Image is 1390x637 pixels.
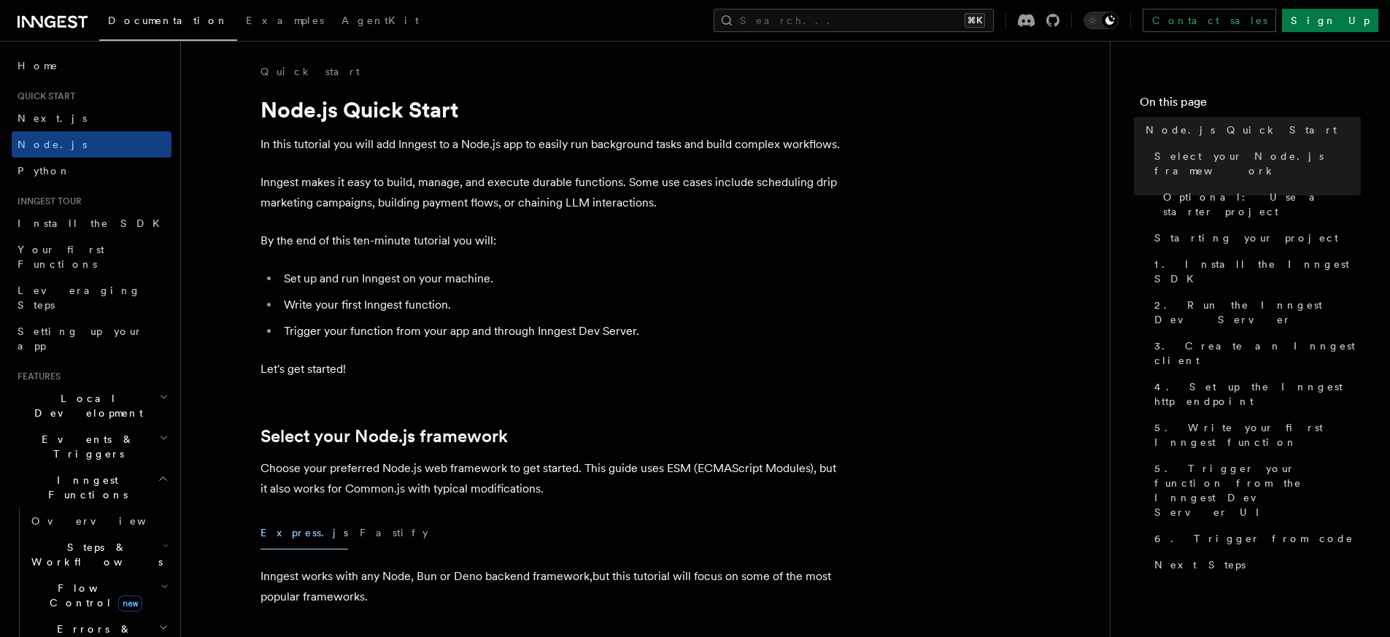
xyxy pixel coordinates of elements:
[260,359,844,379] p: Let's get started!
[18,217,169,229] span: Install the SDK
[260,458,844,499] p: Choose your preferred Node.js web framework to get started. This guide uses ESM (ECMAScript Modul...
[18,325,143,352] span: Setting up your app
[1163,190,1361,219] span: Optional: Use a starter project
[12,196,82,207] span: Inngest tour
[12,318,171,359] a: Setting up your app
[1143,9,1276,32] a: Contact sales
[1154,231,1338,245] span: Starting your project
[1148,292,1361,333] a: 2. Run the Inngest Dev Server
[1148,143,1361,184] a: Select your Node.js framework
[1154,379,1361,409] span: 4. Set up the Inngest http endpoint
[18,285,141,311] span: Leveraging Steps
[237,4,333,39] a: Examples
[260,231,844,251] p: By the end of this ten-minute tutorial you will:
[18,139,87,150] span: Node.js
[260,64,360,79] a: Quick start
[1084,12,1119,29] button: Toggle dark mode
[1148,552,1361,578] a: Next Steps
[260,134,844,155] p: In this tutorial you will add Inngest to a Node.js app to easily run background tasks and build c...
[26,534,171,575] button: Steps & Workflows
[12,432,159,461] span: Events & Triggers
[1140,93,1361,117] h4: On this page
[965,13,985,28] kbd: ⌘K
[12,473,158,502] span: Inngest Functions
[18,244,104,270] span: Your first Functions
[1148,225,1361,251] a: Starting your project
[341,15,419,26] span: AgentKit
[260,172,844,213] p: Inngest makes it easy to build, manage, and execute durable functions. Some use cases include sch...
[260,566,844,607] p: Inngest works with any Node, Bun or Deno backend framework,but this tutorial will focus on some o...
[1282,9,1378,32] a: Sign Up
[12,371,61,382] span: Features
[26,508,171,534] a: Overview
[12,210,171,236] a: Install the SDK
[1148,251,1361,292] a: 1. Install the Inngest SDK
[12,158,171,184] a: Python
[1148,525,1361,552] a: 6. Trigger from code
[12,391,159,420] span: Local Development
[714,9,994,32] button: Search...⌘K
[279,269,844,289] li: Set up and run Inngest on your machine.
[118,595,142,611] span: new
[26,540,163,569] span: Steps & Workflows
[12,277,171,318] a: Leveraging Steps
[12,467,171,508] button: Inngest Functions
[1154,298,1361,327] span: 2. Run the Inngest Dev Server
[12,53,171,79] a: Home
[279,295,844,315] li: Write your first Inngest function.
[1154,257,1361,286] span: 1. Install the Inngest SDK
[26,575,171,616] button: Flow Controlnew
[12,105,171,131] a: Next.js
[12,90,75,102] span: Quick start
[1148,414,1361,455] a: 5. Write your first Inngest function
[18,165,71,177] span: Python
[260,96,844,123] h1: Node.js Quick Start
[1146,123,1337,137] span: Node.js Quick Start
[12,236,171,277] a: Your first Functions
[12,426,171,467] button: Events & Triggers
[18,58,58,73] span: Home
[108,15,228,26] span: Documentation
[99,4,237,41] a: Documentation
[12,385,171,426] button: Local Development
[260,517,348,549] button: Express.js
[1157,184,1361,225] a: Optional: Use a starter project
[1154,420,1361,449] span: 5. Write your first Inngest function
[246,15,324,26] span: Examples
[1154,557,1246,572] span: Next Steps
[1154,149,1361,178] span: Select your Node.js framework
[31,515,182,527] span: Overview
[1154,339,1361,368] span: 3. Create an Inngest client
[360,517,428,549] button: Fastify
[18,112,87,124] span: Next.js
[260,426,508,447] a: Select your Node.js framework
[279,321,844,341] li: Trigger your function from your app and through Inngest Dev Server.
[26,581,161,610] span: Flow Control
[1148,333,1361,374] a: 3. Create an Inngest client
[333,4,428,39] a: AgentKit
[12,131,171,158] a: Node.js
[1154,461,1361,520] span: 5. Trigger your function from the Inngest Dev Server UI
[1140,117,1361,143] a: Node.js Quick Start
[1154,531,1354,546] span: 6. Trigger from code
[1148,455,1361,525] a: 5. Trigger your function from the Inngest Dev Server UI
[1148,374,1361,414] a: 4. Set up the Inngest http endpoint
